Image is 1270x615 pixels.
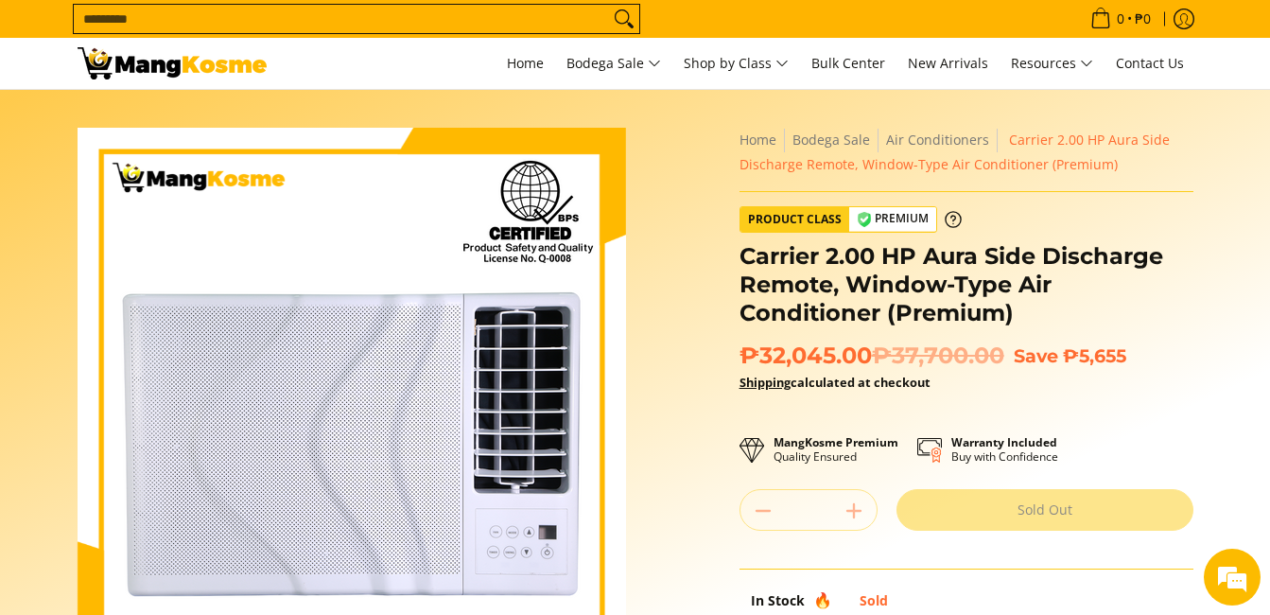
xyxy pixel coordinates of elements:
span: Premium [849,207,936,231]
span: Save [1014,344,1058,367]
a: New Arrivals [898,38,998,89]
a: Shipping [739,374,791,391]
a: Bodega Sale [557,38,670,89]
a: Air Conditioners [886,131,989,149]
a: Bodega Sale [792,131,870,149]
span: • [1085,9,1157,29]
button: Search [609,5,639,33]
p: Buy with Confidence [951,435,1058,464]
del: ₱37,700.00 [872,342,1004,370]
span: Sold [860,591,888,609]
a: Home [497,38,553,89]
h1: Carrier 2.00 HP Aura Side Discharge Remote, Window-Type Air Conditioner (Premium) [739,242,1193,327]
a: Contact Us [1106,38,1193,89]
img: Carrier 2.00 HP Aura Side Discharge Remote, Window-Type Air Conditione | Mang Kosme [78,47,267,79]
span: Product Class [740,207,849,232]
span: In Stock [751,591,805,609]
a: Resources [1001,38,1103,89]
span: Carrier 2.00 HP Aura Side Discharge Remote, Window-Type Air Conditioner (Premium) [739,131,1170,173]
span: Shop by Class [684,52,789,76]
nav: Main Menu [286,38,1193,89]
span: New Arrivals [908,54,988,72]
strong: calculated at checkout [739,374,931,391]
p: Quality Ensured [774,435,898,464]
span: Bulk Center [811,54,885,72]
a: Product Class Premium [739,206,962,233]
strong: Warranty Included [951,434,1057,450]
span: 0 [1114,12,1127,26]
span: ₱0 [1132,12,1154,26]
span: Home [507,54,544,72]
a: Shop by Class [674,38,798,89]
img: premium-badge-icon.webp [857,212,872,227]
strong: MangKosme Premium [774,434,898,450]
span: ₱32,045.00 [739,342,1004,370]
a: Home [739,131,776,149]
nav: Breadcrumbs [739,128,1193,177]
a: Bulk Center [802,38,895,89]
span: Contact Us [1116,54,1184,72]
span: ₱5,655 [1063,344,1126,367]
span: Resources [1011,52,1093,76]
span: Bodega Sale [566,52,661,76]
